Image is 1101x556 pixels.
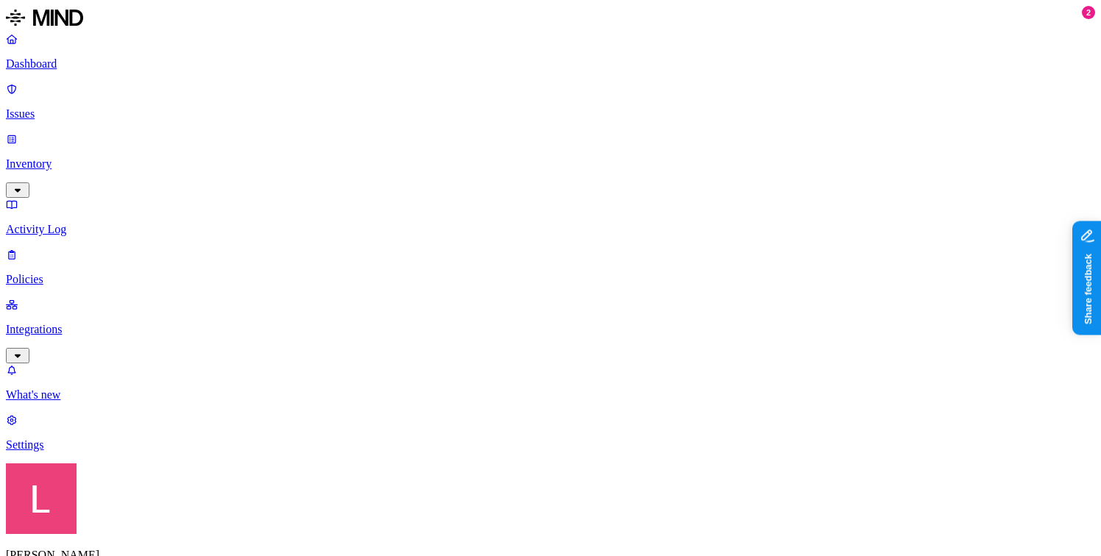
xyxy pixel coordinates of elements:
[6,157,1095,171] p: Inventory
[6,82,1095,121] a: Issues
[1082,6,1095,19] div: 2
[6,57,1095,71] p: Dashboard
[6,413,1095,452] a: Settings
[6,223,1095,236] p: Activity Log
[6,248,1095,286] a: Policies
[6,132,1095,196] a: Inventory
[6,363,1095,402] a: What's new
[6,107,1095,121] p: Issues
[6,198,1095,236] a: Activity Log
[6,323,1095,336] p: Integrations
[6,273,1095,286] p: Policies
[6,438,1095,452] p: Settings
[6,463,77,534] img: Landen Brown
[6,32,1095,71] a: Dashboard
[6,6,83,29] img: MIND
[6,298,1095,361] a: Integrations
[6,388,1095,402] p: What's new
[6,6,1095,32] a: MIND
